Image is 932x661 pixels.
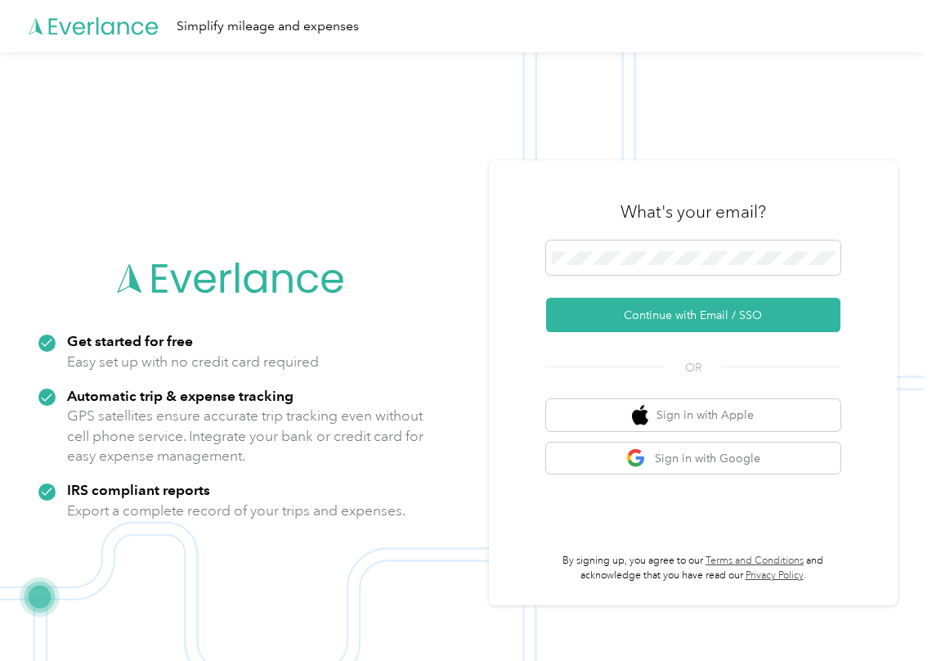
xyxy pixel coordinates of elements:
strong: IRS compliant reports [67,481,210,498]
p: GPS satellites ensure accurate trip tracking even without cell phone service. Integrate your bank... [67,406,424,466]
button: apple logoSign in with Apple [546,399,840,431]
strong: Get started for free [67,332,193,349]
p: By signing up, you agree to our and acknowledge that you have read our . [546,554,840,582]
strong: Automatic trip & expense tracking [67,387,293,404]
h3: What's your email? [621,200,766,223]
p: Easy set up with no credit card required [67,352,319,372]
img: google logo [626,448,647,469]
a: Terms and Conditions [706,555,804,567]
div: Simplify mileage and expenses [177,16,359,37]
img: apple logo [632,405,648,425]
span: OR [665,359,722,376]
button: Continue with Email / SSO [546,298,840,332]
a: Privacy Policy [746,569,804,582]
iframe: Everlance-gr Chat Button Frame [840,569,932,661]
p: Export a complete record of your trips and expenses. [67,501,406,521]
button: google logoSign in with Google [546,443,840,474]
